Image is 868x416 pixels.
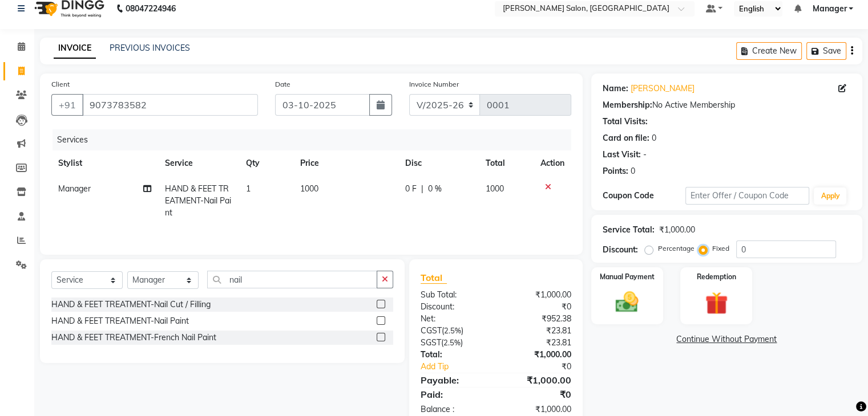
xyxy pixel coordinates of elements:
div: HAND & FEET TREATMENT-French Nail Paint [51,332,216,344]
div: Last Visit: [603,149,641,161]
span: Manager [812,3,846,15]
div: ₹952.38 [496,313,580,325]
div: Card on file: [603,132,649,144]
div: Paid: [412,388,496,401]
label: Percentage [658,243,695,254]
th: Stylist [51,150,158,176]
button: +91 [51,94,83,116]
button: Save [806,42,846,60]
div: ₹0 [496,301,580,313]
span: Manager [58,183,91,194]
button: Apply [814,187,846,205]
span: CGST [421,325,442,336]
span: HAND & FEET TREATMENT-Nail Paint [165,183,231,218]
div: Services [53,129,580,150]
a: INVOICE [54,38,96,59]
input: Enter Offer / Coupon Code [685,187,810,205]
input: Search by Name/Mobile/Email/Code [82,94,258,116]
th: Price [293,150,399,176]
label: Fixed [712,243,729,254]
div: - [643,149,647,161]
div: 0 [652,132,656,144]
a: PREVIOUS INVOICES [110,43,190,53]
label: Manual Payment [600,272,655,282]
div: Total: [412,349,496,361]
th: Total [479,150,534,176]
div: Net: [412,313,496,325]
div: ₹1,000.00 [659,224,695,236]
div: ₹0 [496,388,580,401]
span: SGST [421,337,441,348]
div: ₹0 [510,361,579,373]
div: Total Visits: [603,116,648,128]
div: ( ) [412,337,496,349]
div: Discount: [412,301,496,313]
div: ₹1,000.00 [496,373,580,387]
div: Points: [603,165,628,177]
div: ₹23.81 [496,337,580,349]
div: HAND & FEET TREATMENT-Nail Cut / Filling [51,299,211,311]
div: Service Total: [603,224,655,236]
img: _cash.svg [608,289,645,315]
div: Sub Total: [412,289,496,301]
span: | [421,183,423,195]
th: Qty [239,150,293,176]
th: Disc [398,150,479,176]
th: Service [158,150,239,176]
label: Date [275,79,290,89]
div: ₹23.81 [496,325,580,337]
div: HAND & FEET TREATMENT-Nail Paint [51,315,189,327]
div: Coupon Code [603,190,685,202]
th: Action [534,150,571,176]
div: ₹1,000.00 [496,349,580,361]
div: No Active Membership [603,99,851,111]
div: Discount: [603,244,638,256]
div: ( ) [412,325,496,337]
span: 1000 [486,183,504,194]
span: 2.5% [443,338,461,347]
div: Name: [603,83,628,95]
a: Add Tip [412,361,510,373]
span: 0 F [405,183,417,195]
div: Membership: [603,99,652,111]
label: Redemption [697,272,736,282]
label: Client [51,79,70,89]
div: ₹1,000.00 [496,289,580,301]
div: 0 [631,165,635,177]
input: Search or Scan [207,271,377,288]
span: 1000 [300,183,318,194]
span: Total [421,272,447,284]
span: 0 % [428,183,442,195]
button: Create New [736,42,802,60]
a: [PERSON_NAME] [631,83,695,95]
div: Payable: [412,373,496,387]
img: _gift.svg [698,289,735,317]
span: 1 [246,183,251,194]
span: 2.5% [444,326,461,335]
div: ₹1,000.00 [496,403,580,415]
label: Invoice Number [409,79,459,89]
a: Continue Without Payment [594,333,860,345]
div: Balance : [412,403,496,415]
